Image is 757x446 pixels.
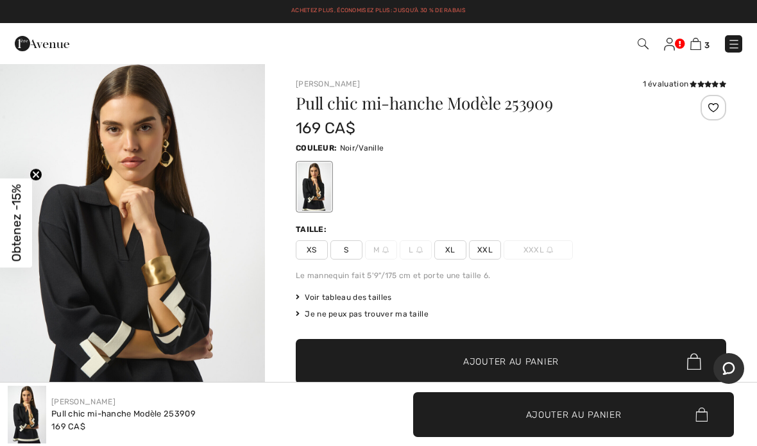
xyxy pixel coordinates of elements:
[51,422,85,431] span: 169 CA$
[340,144,384,153] span: Noir/Vanille
[296,308,726,320] div: Je ne peux pas trouver ma taille
[9,185,24,262] span: Obtenez -15%
[434,240,466,260] span: XL
[695,408,708,422] img: Bag.svg
[330,240,362,260] span: S
[8,386,46,443] img: Pull Chic Mi-Hanche mod&egrave;le 253909
[416,247,423,253] img: ring-m.svg
[690,38,701,50] img: Panier d'achat
[296,240,328,260] span: XS
[30,169,42,181] button: Close teaser
[296,270,726,281] div: Le mannequin fait 5'9"/175 cm et porte une taille 6.
[365,240,397,260] span: M
[713,353,744,385] iframe: Ouvre un widget dans lequel vous pouvez chatter avec l’un de nos agents
[296,95,654,111] h1: Pull chic mi-hanche Modèle 253909
[400,240,432,260] span: L
[664,38,675,51] img: Mes infos
[51,408,196,420] div: Pull chic mi-hanche Modèle 253909
[298,163,331,211] div: Noir/Vanille
[15,37,69,49] a: 1ère Avenue
[526,408,622,421] span: Ajouter au panier
[15,31,69,56] img: 1ère Avenue
[727,38,740,51] img: Menu
[291,7,466,13] a: Achetez plus, économisez plus: jusqu'à 30 % de rabais
[296,292,392,303] span: Voir tableau des tailles
[643,78,726,90] div: 1 évaluation
[296,119,355,137] span: 169 CA$
[296,144,337,153] span: Couleur:
[547,247,553,253] img: ring-m.svg
[469,240,501,260] span: XXL
[51,397,115,406] a: [PERSON_NAME]
[296,79,360,88] a: [PERSON_NAME]
[504,240,573,260] span: XXXL
[296,224,329,235] div: Taille:
[463,355,559,368] span: Ajouter au panier
[690,36,710,51] a: 3
[296,339,726,384] button: Ajouter au panier
[704,40,710,50] span: 3
[413,392,734,437] button: Ajouter au panier
[687,353,701,370] img: Bag.svg
[382,247,389,253] img: ring-m.svg
[638,38,649,49] img: Recherche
